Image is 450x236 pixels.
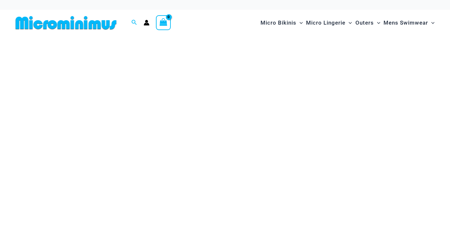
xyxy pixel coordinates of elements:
[345,15,352,31] span: Menu Toggle
[261,15,296,31] span: Micro Bikinis
[384,15,428,31] span: Mens Swimwear
[428,15,435,31] span: Menu Toggle
[259,13,304,33] a: Micro BikinisMenu ToggleMenu Toggle
[144,20,149,26] a: Account icon link
[156,15,171,30] a: View Shopping Cart, empty
[306,15,345,31] span: Micro Lingerie
[355,15,374,31] span: Outers
[131,19,137,27] a: Search icon link
[374,15,380,31] span: Menu Toggle
[296,15,303,31] span: Menu Toggle
[354,13,382,33] a: OutersMenu ToggleMenu Toggle
[382,13,436,33] a: Mens SwimwearMenu ToggleMenu Toggle
[258,12,437,34] nav: Site Navigation
[304,13,353,33] a: Micro LingerieMenu ToggleMenu Toggle
[13,16,119,30] img: MM SHOP LOGO FLAT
